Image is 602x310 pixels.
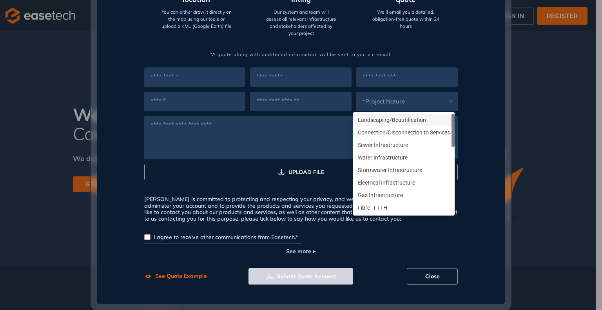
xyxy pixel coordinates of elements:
[288,168,324,176] span: UPLOAD FILE
[358,203,450,212] div: Fibre - FTTH
[266,5,336,37] div: Our system and team will assess all relevant infrastructure and stakeholders affected by your pro...
[358,116,450,124] div: Landscaping/Beautification
[144,164,458,180] button: UPLOAD FILE
[358,141,450,149] div: Sewer Infrastructure
[144,268,207,285] button: See Quote Example
[353,201,455,214] div: Fibre - FTTH
[358,166,450,174] div: Stormwater Infrastructure
[353,126,455,139] div: Connection/Disconnection to Services
[407,268,458,285] button: Close
[161,5,232,30] div: You can either draw it directly on the map using our tools or upload a KML (Google Earth) file
[154,234,298,241] span: I agree to receive other communications from Easetech.*
[358,191,450,199] div: Gas Infrastructure
[353,114,455,126] div: Landscaping/Beautification
[353,164,455,176] div: Stormwater Infrastructure
[353,176,455,189] div: Electrical Infrastructure
[144,196,458,225] div: [PERSON_NAME] is committed to protecting and respecting your privacy, and we’ll only use your per...
[353,139,455,151] div: Sewer Infrastructure
[425,272,440,281] span: Close
[144,42,458,58] div: *A quote along with additional information will be sent to you via email.
[358,178,450,187] div: Electrical Infrastructure
[353,189,455,201] div: Gas Infrastructure
[353,151,455,164] div: Water Infrastructure
[155,272,207,280] span: See Quote Example
[358,153,450,162] div: Water Infrastructure
[371,5,441,30] div: We’ll email you a detailed, obligation-free quote within 24 hours
[358,128,450,137] div: Connection/Disconnection to Services
[286,247,316,256] button: See more ▸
